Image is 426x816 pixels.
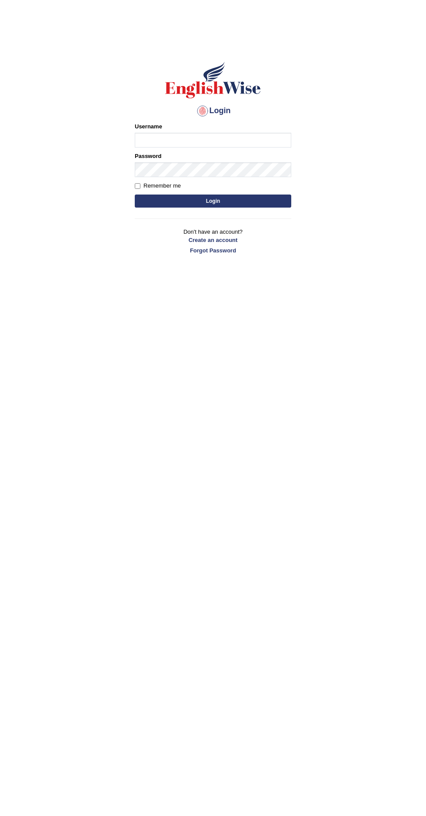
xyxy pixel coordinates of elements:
label: Password [135,152,161,160]
label: Remember me [135,181,181,190]
label: Username [135,122,162,131]
button: Login [135,195,291,208]
a: Create an account [135,236,291,244]
input: Remember me [135,183,140,189]
p: Don't have an account? [135,228,291,255]
a: Forgot Password [135,246,291,255]
img: Logo of English Wise sign in for intelligent practice with AI [163,60,263,100]
h4: Login [135,104,291,118]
